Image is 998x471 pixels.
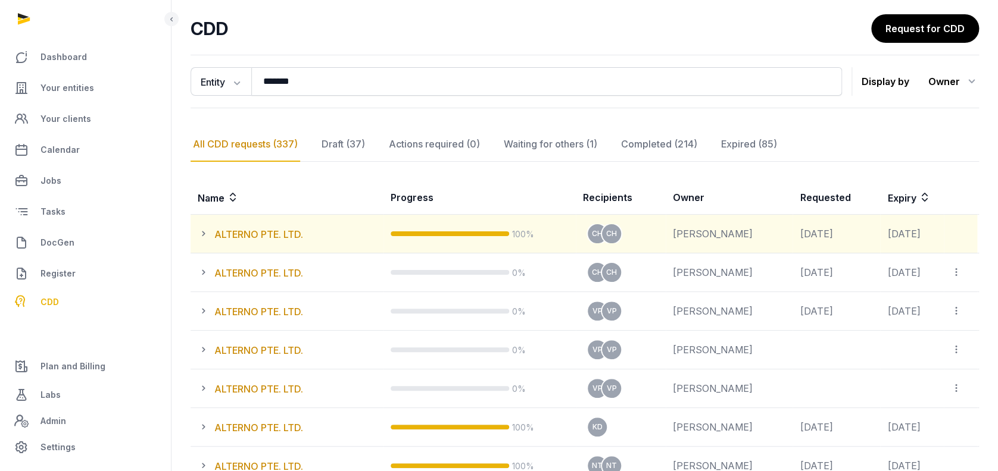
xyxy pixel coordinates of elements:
th: Requested [793,181,880,215]
span: DocGen [40,235,74,250]
span: VP [607,346,617,353]
a: ALTERNO PTE. LTD. [214,344,303,356]
a: Register [10,259,161,288]
span: 100% [512,461,534,471]
td: [DATE] [793,408,880,447]
th: Owner [666,181,793,215]
a: DocGen [10,228,161,257]
div: Waiting for others (1) [501,127,600,162]
th: Name [191,181,383,215]
span: CH [606,230,617,237]
div: Expired (85) [719,127,779,162]
td: [PERSON_NAME] [666,408,793,447]
span: CH [606,269,617,276]
span: Register [40,266,76,281]
span: VP [592,346,603,353]
span: CH [592,269,603,276]
span: Calendar [40,143,80,157]
a: Jobs [10,167,161,195]
span: VP [592,307,603,315]
span: NT [606,462,617,469]
span: 0% [512,384,525,394]
th: Progress [383,181,576,215]
a: Request for CDD [871,14,979,43]
a: Plan and Billing [10,352,161,381]
span: Labs [40,388,61,402]
td: [PERSON_NAME] [666,253,793,292]
span: KD [592,423,603,431]
td: [DATE] [793,215,880,253]
th: Expiry [880,181,977,215]
p: Display by [862,72,909,91]
span: 100% [512,422,534,432]
td: [DATE] [793,292,880,331]
span: Your clients [40,112,91,126]
a: Your clients [10,105,161,133]
a: Calendar [10,136,161,164]
span: Your entities [40,81,94,95]
a: ALTERNO PTE. LTD. [214,267,303,279]
span: 0% [512,345,525,355]
td: [PERSON_NAME] [666,331,793,369]
div: Draft (37) [319,127,367,162]
a: Admin [10,409,161,433]
a: ALTERNO PTE. LTD. [214,422,303,434]
a: ALTERNO PTE. LTD. [214,383,303,395]
button: Entity [191,67,251,96]
span: 0% [512,268,525,278]
td: [PERSON_NAME] [666,369,793,408]
span: Jobs [40,174,61,188]
span: CH [592,230,603,237]
td: [PERSON_NAME] [666,292,793,331]
span: Tasks [40,205,66,219]
span: 0% [512,306,525,316]
div: Owner [928,72,979,91]
span: VP [607,307,617,315]
span: Settings [40,440,76,454]
td: [DATE] [880,408,944,447]
span: Dashboard [40,50,87,64]
nav: Tabs [191,127,979,162]
span: CDD [40,295,59,309]
div: Actions required (0) [386,127,482,162]
h2: CDD [191,18,871,39]
td: [DATE] [880,215,944,253]
td: [PERSON_NAME] [666,215,793,253]
span: Admin [40,414,66,428]
td: [DATE] [880,292,944,331]
span: VP [607,385,617,392]
a: Tasks [10,197,161,226]
a: ALTERNO PTE. LTD. [214,306,303,318]
span: 100% [512,229,534,239]
a: ALTERNO PTE. LTD. [214,228,303,240]
span: NT [592,462,603,469]
a: Dashboard [10,43,161,71]
a: CDD [10,290,161,314]
span: VP [592,385,603,392]
a: Labs [10,381,161,409]
span: Plan and Billing [40,359,105,373]
div: All CDD requests (337) [191,127,300,162]
td: [DATE] [880,253,944,292]
a: Your entities [10,74,161,102]
th: Recipients [576,181,666,215]
a: Settings [10,433,161,461]
div: Completed (214) [619,127,700,162]
td: [DATE] [793,253,880,292]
